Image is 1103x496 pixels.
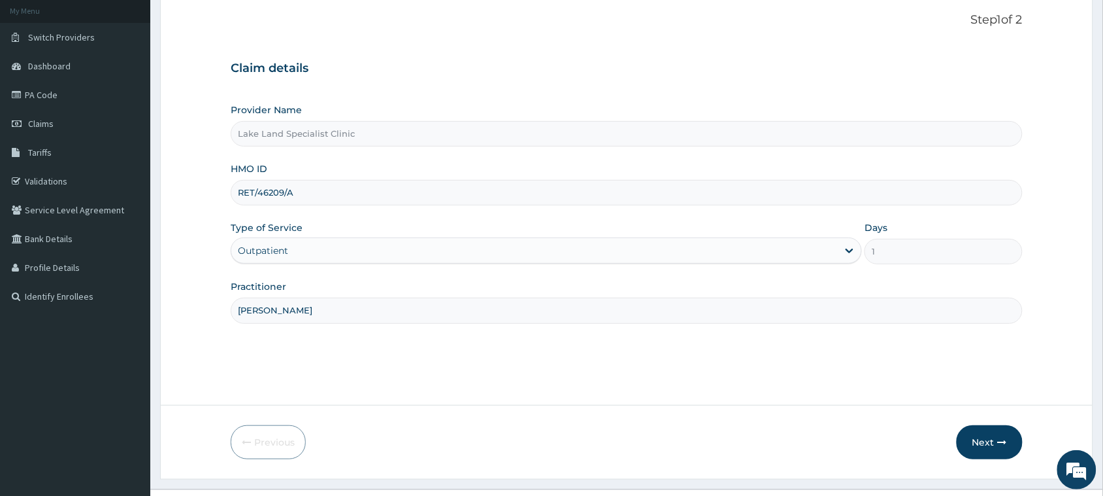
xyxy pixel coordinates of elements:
label: Days [864,221,887,234]
button: Next [957,425,1023,459]
h3: Claim details [231,62,1023,76]
label: Type of Service [231,221,303,234]
div: Chat with us now [68,73,220,90]
span: Claims [28,118,54,130]
p: Step 1 of 2 [231,13,1023,27]
img: d_794563401_company_1708531726252_794563401 [24,65,53,98]
div: Minimize live chat window [214,7,246,38]
input: Enter Name [231,298,1023,323]
span: Tariffs [28,147,52,158]
label: Practitioner [231,280,286,293]
div: Outpatient [238,244,288,257]
textarea: Type your message and hit 'Enter' [7,357,249,403]
label: Provider Name [231,103,302,116]
label: HMO ID [231,162,267,175]
span: Switch Providers [28,31,95,43]
span: We're online! [76,165,180,297]
span: Dashboard [28,60,71,72]
input: Enter HMO ID [231,180,1023,205]
button: Previous [231,425,306,459]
